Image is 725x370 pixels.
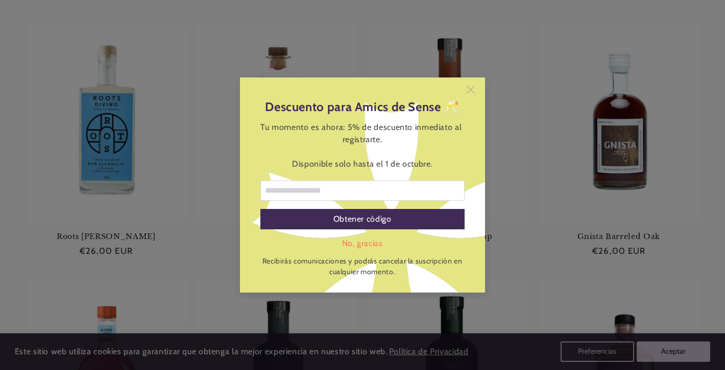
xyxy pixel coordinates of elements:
input: Correo electrónico [260,180,465,201]
div: Obtener código [333,209,392,229]
div: No, gracias [260,237,465,250]
header: Descuento para Amics de Sense 🥂 [260,98,465,116]
p: Recibirás comunicaciones y podrás cancelar la suscripción en cualquier momento. [260,256,465,277]
div: Tu momento es ahora: 5% de descuento inmediato al registrarte. Disponible solo hasta el 1 de octu... [260,121,465,170]
div: Obtener código [260,209,465,229]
